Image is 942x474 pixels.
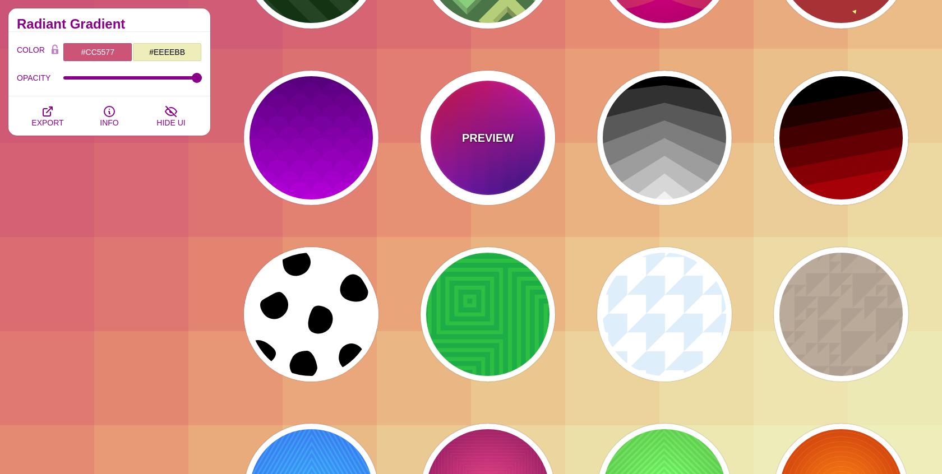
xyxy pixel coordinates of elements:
h2: Radiant Gradient [17,20,202,29]
button: Black Dalmatian spots repeating pattern over white background [244,247,378,382]
button: Purple shades repeating pattern [244,71,378,205]
span: EXPORT [31,118,63,127]
button: Various sized triangles seamless pattern [774,247,908,382]
p: PREVIEW [462,129,514,146]
button: Black and white morphing layers fade [597,71,732,205]
button: red shades in angled layers [774,71,908,205]
button: Small and Large square turtle shell pattern [421,247,555,382]
span: HIDE UI [156,118,185,127]
label: OPACITY [17,71,63,85]
button: PREVIEWmulti gradient sections from red to dark blue [421,71,555,205]
span: INFO [100,118,118,127]
button: Subtle white arrow pattern over light blue [597,247,732,382]
label: COLOR [17,43,47,62]
button: Color Lock [47,43,63,58]
button: INFO [78,96,140,136]
button: EXPORT [17,96,78,136]
button: HIDE UI [140,96,202,136]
